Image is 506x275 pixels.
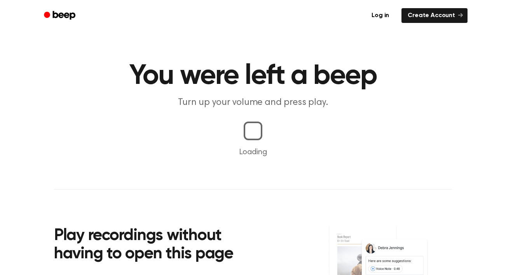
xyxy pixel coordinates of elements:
[364,7,397,24] a: Log in
[401,8,468,23] a: Create Account
[104,96,402,109] p: Turn up your volume and press play.
[54,62,452,90] h1: You were left a beep
[54,227,263,264] h2: Play recordings without having to open this page
[38,8,82,23] a: Beep
[9,146,497,158] p: Loading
